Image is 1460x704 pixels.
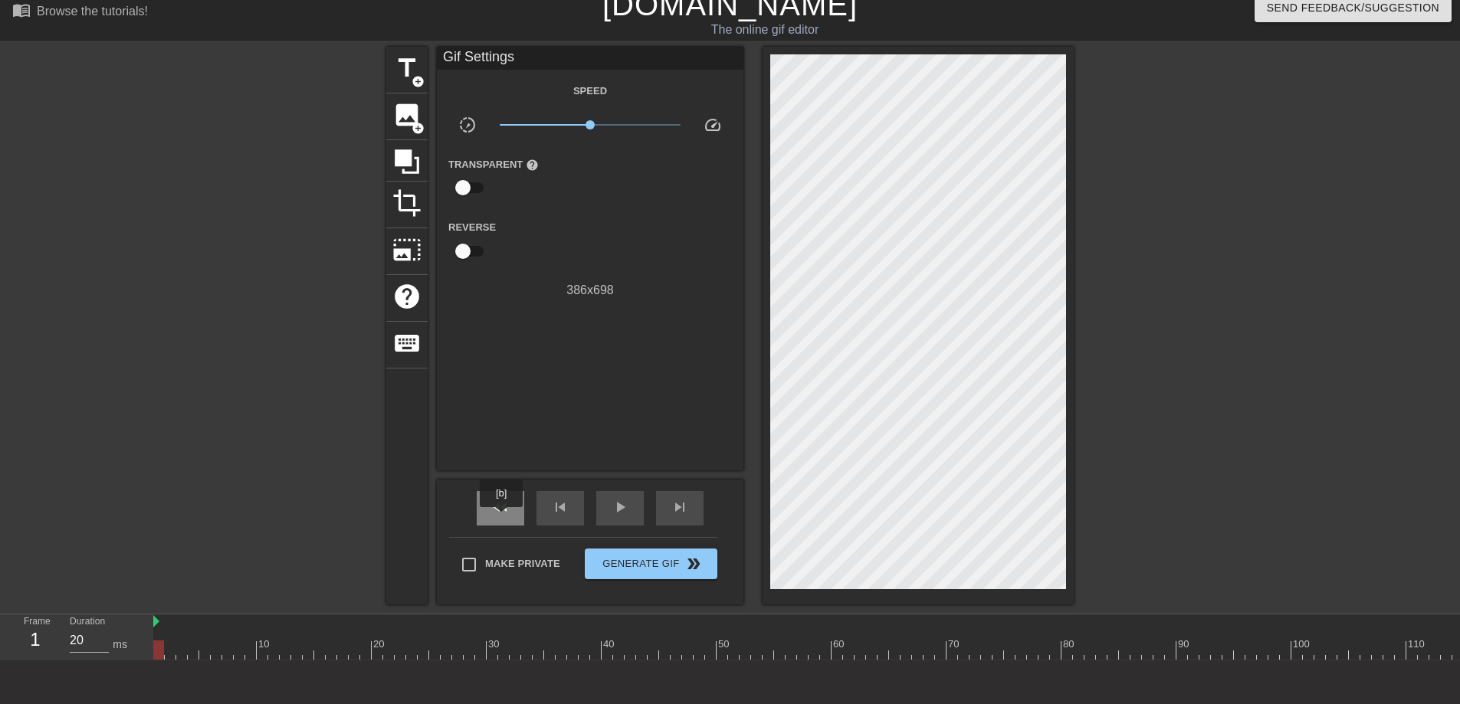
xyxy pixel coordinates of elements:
[585,548,717,579] button: Generate Gif
[113,637,127,653] div: ms
[448,157,539,172] label: Transparent
[1178,637,1192,652] div: 90
[684,555,703,573] span: double_arrow
[488,637,502,652] div: 30
[392,188,422,218] span: crop
[704,116,722,134] span: speed
[491,498,510,516] span: fast_rewind
[437,47,743,70] div: Gif Settings
[448,220,496,235] label: Reverse
[392,282,422,311] span: help
[392,235,422,264] span: photo_size_select_large
[24,626,47,653] div: 1
[1063,637,1077,652] div: 80
[458,116,477,134] span: slow_motion_video
[412,122,425,135] span: add_circle
[437,281,743,300] div: 386 x 698
[485,556,560,571] span: Make Private
[392,54,422,83] span: title
[494,21,1035,39] div: The online gif editor
[12,1,148,25] a: Browse the tutorials!
[718,637,732,652] div: 50
[833,637,847,652] div: 60
[611,498,629,516] span: play_arrow
[671,498,689,516] span: skip_next
[373,637,387,652] div: 20
[573,83,607,99] label: Speed
[412,75,425,88] span: add_circle
[12,614,58,659] div: Frame
[392,100,422,129] span: image
[1408,637,1427,652] div: 110
[948,637,962,652] div: 70
[526,159,539,172] span: help
[603,637,617,652] div: 40
[12,1,31,19] span: menu_book
[37,5,148,18] div: Browse the tutorials!
[591,555,711,573] span: Generate Gif
[70,617,105,627] label: Duration
[551,498,569,516] span: skip_previous
[258,637,272,652] div: 10
[392,329,422,358] span: keyboard
[1293,637,1312,652] div: 100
